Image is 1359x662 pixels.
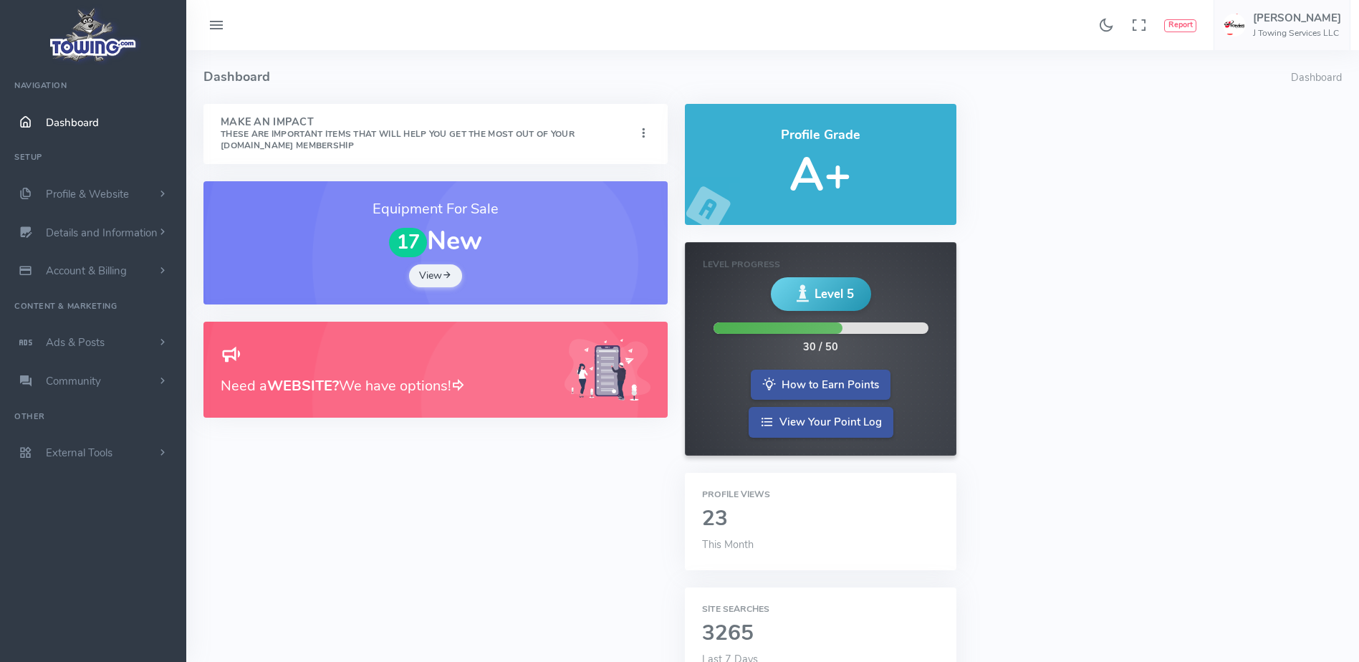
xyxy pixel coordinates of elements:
button: Report [1164,19,1196,32]
span: Level 5 [815,285,854,303]
span: This Month [702,537,754,552]
span: Profile & Website [46,187,129,201]
h5: [PERSON_NAME] [1253,12,1341,24]
h2: 3265 [702,622,939,646]
span: Account & Billing [46,264,127,278]
a: View Your Point Log [749,407,893,438]
h2: 23 [702,507,939,531]
h5: A+ [702,150,939,201]
span: Community [46,374,101,388]
div: 30 / 50 [803,340,838,355]
h3: Equipment For Sale [221,198,650,220]
h4: Profile Grade [702,128,939,143]
h1: New [221,227,650,257]
span: Details and Information [46,226,158,240]
a: How to Earn Points [751,370,890,400]
img: Generic placeholder image [565,339,650,401]
span: Ads & Posts [46,335,105,350]
h6: Profile Views [702,490,939,499]
h6: Site Searches [702,605,939,614]
img: user-image [1223,14,1246,37]
b: WEBSITE? [267,376,339,395]
a: View [409,264,462,287]
span: Dashboard [46,115,99,130]
span: 17 [389,228,428,257]
small: These are important items that will help you get the most out of your [DOMAIN_NAME] Membership [221,128,575,151]
h6: J Towing Services LLC [1253,29,1341,38]
li: Dashboard [1291,70,1342,86]
h6: Level Progress [703,260,938,269]
img: logo [45,4,142,65]
h4: Make An Impact [221,117,636,151]
h4: Dashboard [203,50,1291,104]
span: External Tools [46,446,112,460]
h3: Need a We have options! [221,375,547,397]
